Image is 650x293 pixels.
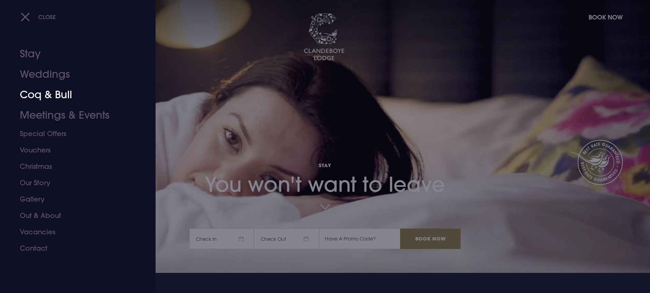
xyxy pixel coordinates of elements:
[20,126,128,142] a: Special Offers
[20,191,128,207] a: Gallery
[20,10,56,24] button: Close
[20,85,128,105] a: Coq & Bull
[20,105,128,126] a: Meetings & Events
[20,44,128,64] a: Stay
[20,224,128,240] a: Vacancies
[20,158,128,175] a: Christmas
[38,13,56,20] span: Close
[20,175,128,191] a: Our Story
[20,240,128,257] a: Contact
[20,64,128,85] a: Weddings
[20,207,128,224] a: Out & About
[20,142,128,158] a: Vouchers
